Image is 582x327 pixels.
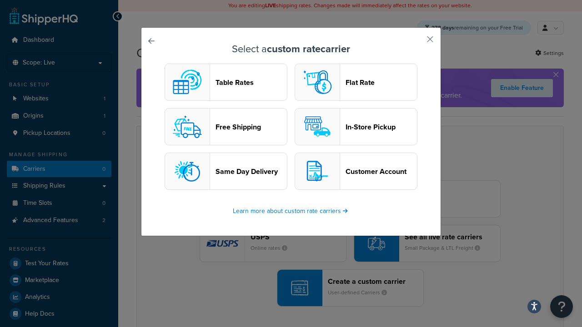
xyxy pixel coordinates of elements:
header: Same Day Delivery [216,167,287,176]
img: pickup logo [299,109,336,145]
header: Table Rates [216,78,287,87]
button: custom logoTable Rates [165,64,287,101]
img: custom logo [169,64,206,100]
strong: custom rate carrier [267,41,350,56]
header: Free Shipping [216,123,287,131]
button: customerAccount logoCustomer Account [295,153,417,190]
button: pickup logoIn-Store Pickup [295,108,417,145]
img: flat logo [299,64,336,100]
img: customerAccount logo [299,153,336,189]
button: sameday logoSame Day Delivery [165,153,287,190]
button: free logoFree Shipping [165,108,287,145]
a: Learn more about custom rate carriers [233,206,349,216]
img: free logo [169,109,206,145]
header: In-Store Pickup [346,123,417,131]
img: sameday logo [169,153,206,189]
header: Flat Rate [346,78,417,87]
h3: Select a [164,44,418,54]
button: flat logoFlat Rate [295,64,417,101]
header: Customer Account [346,167,417,176]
